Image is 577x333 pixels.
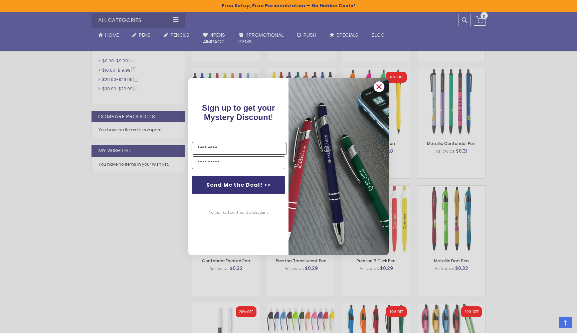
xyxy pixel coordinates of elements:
span: Sign up to get your Mystery Discount [202,103,275,122]
img: 081b18bf-2f98-4675-a917-09431eb06994.jpeg [288,78,389,255]
button: Send Me the Deal! >> [192,176,285,194]
button: No thanks, I don't want a discount. [205,204,272,221]
input: YOUR EMAIL [192,156,285,169]
span: ! [202,103,275,122]
button: Close dialog [373,81,385,92]
iframe: Google Customer Reviews [522,315,577,333]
